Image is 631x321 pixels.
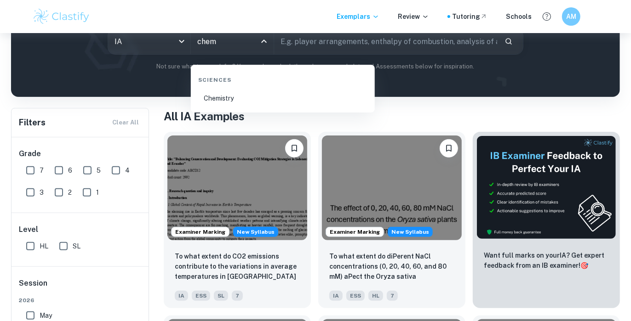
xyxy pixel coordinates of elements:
span: IA [175,291,188,301]
p: Not sure what to search for? You can always look through our example Internal Assessments below f... [18,62,613,71]
span: 7 [387,291,398,301]
h6: Grade [19,148,142,159]
span: 7 [232,291,243,301]
span: HL [368,291,383,301]
span: SL [73,241,80,251]
p: Review [398,11,429,22]
div: Sciences [195,68,371,88]
a: ThumbnailWant full marks on yourIA? Get expert feedback from an IB examiner! [473,132,620,308]
span: SL [214,291,228,301]
span: 6 [68,165,72,175]
li: Chemistry [195,88,371,109]
div: Starting from the May 2026 session, the ESS IA requirements have changed. We created this exempla... [388,227,433,237]
button: AM [562,7,580,26]
button: Close [258,35,270,48]
p: Exemplars [337,11,379,22]
button: Bookmark [440,139,458,158]
button: Bookmark [285,139,304,158]
span: May [40,310,52,321]
a: Examiner MarkingStarting from the May 2026 session, the ESS IA requirements have changed. We crea... [164,132,311,308]
span: New Syllabus [388,227,433,237]
span: 2026 [19,296,142,304]
span: 7 [40,165,44,175]
input: E.g. player arrangements, enthalpy of combustion, analysis of a big city... [274,28,497,54]
a: Examiner MarkingStarting from the May 2026 session, the ESS IA requirements have changed. We crea... [318,132,465,308]
span: 2 [68,187,72,197]
span: ESS [192,291,210,301]
span: ESS [346,291,365,301]
h1: All IA Examples [164,108,620,124]
span: New Syllabus [233,227,278,237]
a: Tutoring [452,11,488,22]
p: To what extent do diPerent NaCl concentrations (0, 20, 40, 60, and 80 mM) aPect the Oryza sativa ... [329,251,454,282]
img: ESS IA example thumbnail: To what extent do CO2 emissions contribu [167,135,307,240]
span: 🎯 [580,262,588,269]
button: Help and Feedback [539,9,555,24]
p: Want full marks on your IA ? Get expert feedback from an IB examiner! [484,250,609,270]
h6: Filters [19,116,46,129]
div: Starting from the May 2026 session, the ESS IA requirements have changed. We created this exempla... [233,227,278,237]
img: Clastify logo [32,7,91,26]
span: 1 [96,187,99,197]
span: IA [329,291,343,301]
img: ESS IA example thumbnail: To what extent do diPerent NaCl concentr [322,135,462,240]
h6: Level [19,224,142,235]
span: 3 [40,187,44,197]
button: Search [501,34,516,49]
img: Thumbnail [476,135,616,239]
span: 5 [97,165,101,175]
h6: AM [566,11,577,22]
p: To what extent do CO2 emissions contribute to the variations in average temperatures in Indonesia... [175,251,300,282]
span: HL [40,241,48,251]
div: IA [108,28,190,54]
span: Examiner Marking [172,228,229,236]
span: 4 [125,165,130,175]
h6: Session [19,278,142,296]
span: Examiner Marking [326,228,384,236]
a: Schools [506,11,532,22]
